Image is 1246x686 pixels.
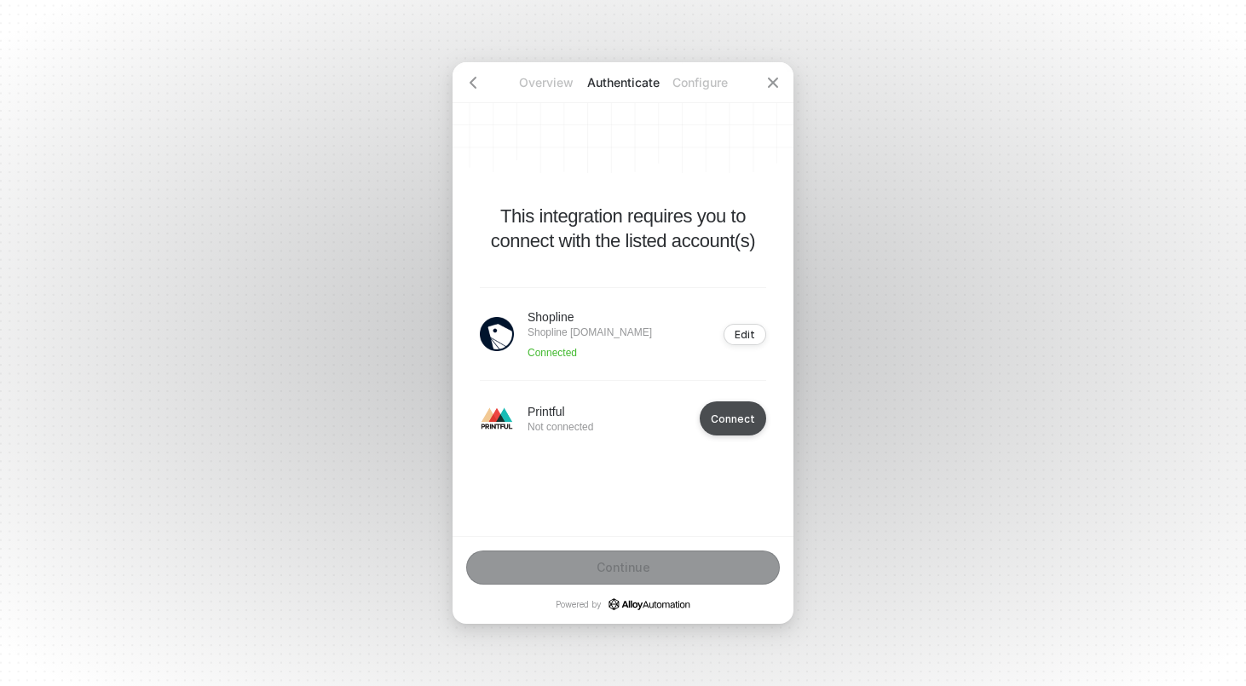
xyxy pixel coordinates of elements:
[466,76,480,89] span: icon-arrow-left
[480,317,514,351] img: icon
[766,76,780,89] span: icon-close
[585,74,661,91] p: Authenticate
[724,324,766,345] button: Edit
[661,74,738,91] p: Configure
[528,326,652,339] p: Shopline [DOMAIN_NAME]
[528,346,652,360] p: Connected
[528,308,652,326] p: Shopline
[480,204,766,253] p: This integration requires you to connect with the listed account(s)
[528,403,593,420] p: Printful
[466,551,780,585] button: Continue
[508,74,585,91] p: Overview
[711,412,755,425] div: Connect
[609,598,690,610] a: icon-success
[700,401,766,435] button: Connect
[735,328,755,341] div: Edit
[556,598,690,610] p: Powered by
[480,401,514,435] img: icon
[528,420,593,434] p: Not connected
